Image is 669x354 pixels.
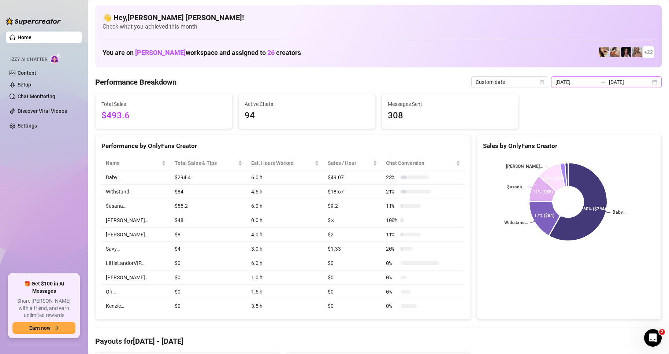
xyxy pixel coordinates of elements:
td: $55.2 [170,199,246,213]
td: $0 [323,270,382,285]
td: $usana… [101,199,170,213]
span: 21 % [386,188,398,196]
a: Settings [18,123,37,129]
div: Sales by OnlyFans Creator [483,141,655,151]
span: Earn now [29,325,51,331]
td: 6.0 h [247,256,324,270]
span: 94 [245,109,369,123]
td: $18.67 [323,185,382,199]
span: Sales / Hour [328,159,371,167]
span: Active Chats [245,100,369,108]
span: 100 % [386,216,398,224]
text: Baby… [613,210,625,215]
a: Home [18,34,31,40]
img: AI Chatter [50,53,62,64]
span: Messages Sent [388,100,513,108]
td: $48 [170,213,246,228]
iframe: Intercom live chat [644,329,662,347]
h1: You are on workspace and assigned to creators [103,49,301,57]
span: 0 % [386,273,398,281]
td: 1.5 h [247,285,324,299]
span: Check what you achieved this month [103,23,654,31]
td: $0 [323,285,382,299]
span: 0 % [386,302,398,310]
td: 4.0 h [247,228,324,242]
img: Kayla (@kaylathaylababy) [610,47,620,57]
td: $0 [323,299,382,313]
th: Sales / Hour [323,156,382,170]
td: $0 [170,256,246,270]
span: 0 % [386,288,398,296]
td: Savy… [101,242,170,256]
span: Total Sales [101,100,226,108]
img: Kenzie (@dmaxkenz) [632,47,642,57]
span: Chat Conversion [386,159,454,167]
td: $84 [170,185,246,199]
td: LittleLandorVIP… [101,256,170,270]
span: 🎁 Get $100 in AI Messages [12,280,75,295]
text: $usana… [507,185,525,190]
td: Baby… [101,170,170,185]
span: swap-right [600,79,606,85]
td: $294.4 [170,170,246,185]
span: 26 [267,49,275,56]
span: 0 % [386,259,398,267]
th: Chat Conversion [382,156,465,170]
text: Withstand… [505,220,528,225]
span: 11 % [386,231,398,239]
input: End date [609,78,651,86]
a: Content [18,70,36,76]
td: 4.5 h [247,185,324,199]
td: $4 [170,242,246,256]
td: $∞ [323,213,382,228]
td: 0.0 h [247,213,324,228]
td: $0 [170,285,246,299]
img: logo-BBDzfeDw.svg [6,18,61,25]
td: $49.07 [323,170,382,185]
img: Baby (@babyyyybellaa) [621,47,631,57]
td: 3.0 h [247,242,324,256]
span: 20 % [386,245,398,253]
span: Share [PERSON_NAME] with a friend, and earn unlimited rewards [12,298,75,319]
td: $2 [323,228,382,242]
span: + 22 [644,48,653,56]
a: Chat Monitoring [18,93,55,99]
input: Start date [555,78,597,86]
td: [PERSON_NAME]… [101,213,170,228]
td: Oh… [101,285,170,299]
span: Izzy AI Chatter [10,56,47,63]
text: [PERSON_NAME]… [506,164,543,169]
span: Name [106,159,160,167]
td: 3.5 h [247,299,324,313]
td: 6.0 h [247,170,324,185]
a: Setup [18,82,31,88]
button: Earn nowarrow-right [12,322,75,334]
a: Discover Viral Videos [18,108,67,114]
div: Est. Hours Worked [251,159,313,167]
h4: 👋 Hey, [PERSON_NAME] [PERSON_NAME] ! [103,12,654,23]
th: Name [101,156,170,170]
img: Avry (@avryjennerfree) [599,47,609,57]
span: calendar [540,80,544,84]
h4: Payouts for [DATE] - [DATE] [95,336,662,346]
span: 308 [388,109,513,123]
td: [PERSON_NAME]… [101,270,170,285]
td: $0 [170,299,246,313]
td: $0 [170,270,246,285]
td: Withstand… [101,185,170,199]
h4: Performance Breakdown [95,77,176,87]
td: [PERSON_NAME]… [101,228,170,242]
span: Total Sales & Tips [175,159,236,167]
td: 1.0 h [247,270,324,285]
span: arrow-right [53,325,59,331]
span: 23 % [386,173,398,181]
span: 2 [659,329,665,335]
td: $8 [170,228,246,242]
td: $0 [323,256,382,270]
th: Total Sales & Tips [170,156,246,170]
span: Custom date [476,77,544,88]
td: 6.0 h [247,199,324,213]
div: Performance by OnlyFans Creator [101,141,465,151]
td: Kenzie… [101,299,170,313]
span: [PERSON_NAME] [135,49,186,56]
